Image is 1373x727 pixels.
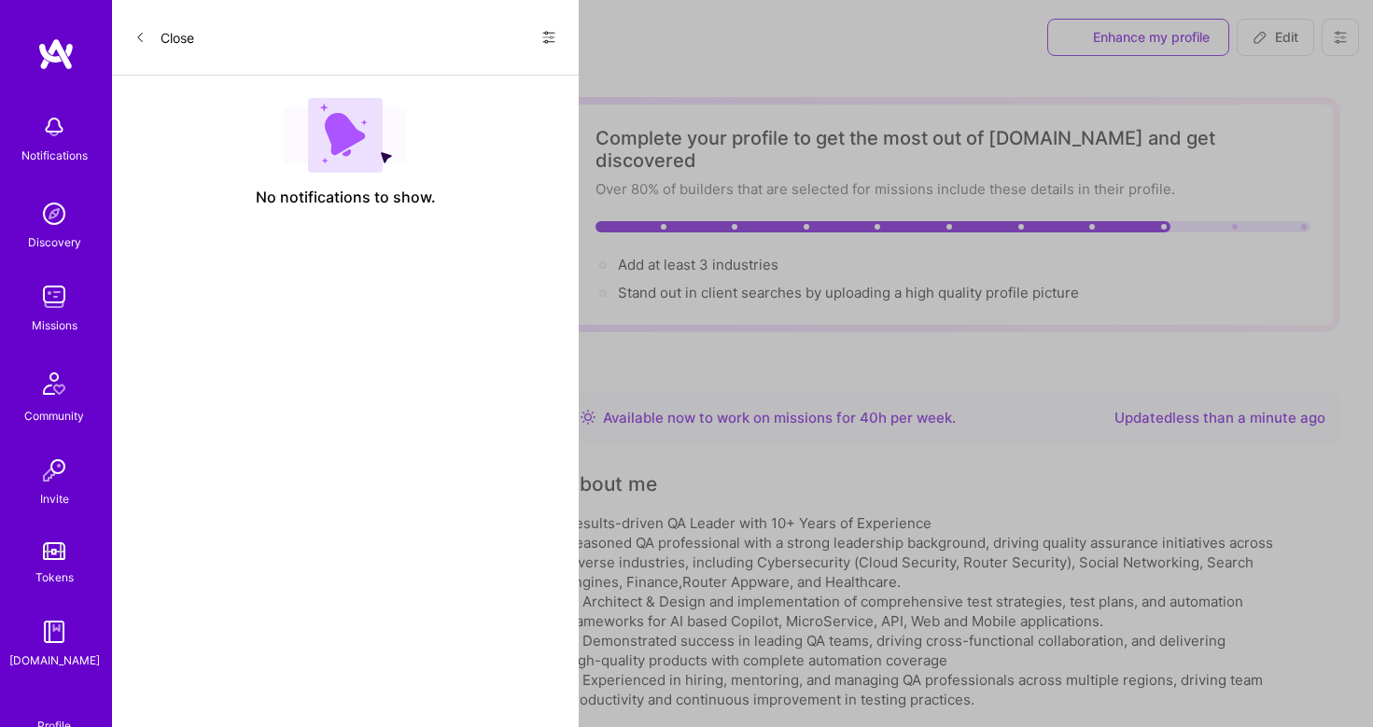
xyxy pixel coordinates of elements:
[40,489,69,509] div: Invite
[28,232,81,252] div: Discovery
[37,37,75,71] img: logo
[134,22,194,52] button: Close
[35,195,73,232] img: discovery
[21,146,88,165] div: Notifications
[32,361,77,406] img: Community
[32,315,77,335] div: Missions
[256,188,436,207] span: No notifications to show.
[24,406,84,426] div: Community
[35,567,74,587] div: Tokens
[35,452,73,489] img: Invite
[35,278,73,315] img: teamwork
[9,650,100,670] div: [DOMAIN_NAME]
[43,542,65,560] img: tokens
[284,98,407,173] img: empty
[35,613,73,650] img: guide book
[35,108,73,146] img: bell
